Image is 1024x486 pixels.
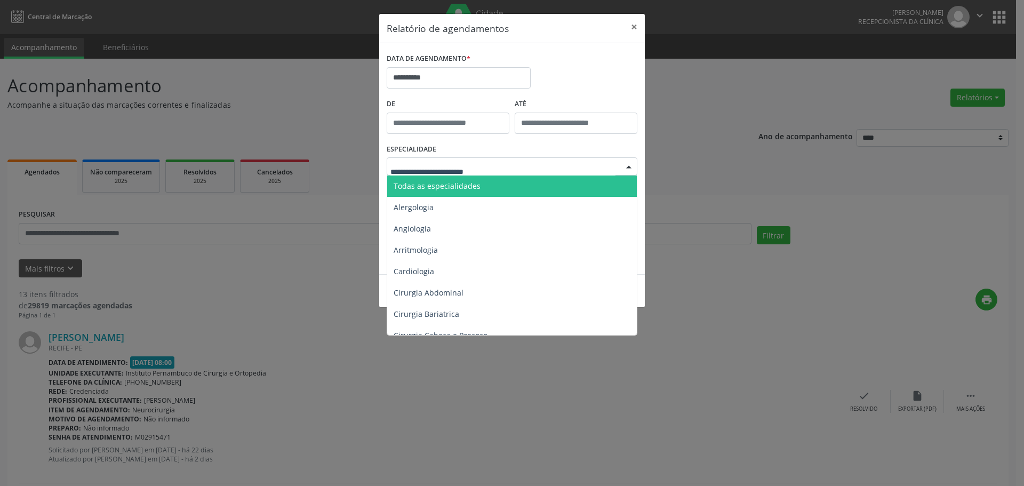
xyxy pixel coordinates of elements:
span: Arritmologia [394,245,438,255]
span: Alergologia [394,202,434,212]
span: Cirurgia Cabeça e Pescoço [394,330,487,340]
span: Cardiologia [394,266,434,276]
span: Todas as especialidades [394,181,481,191]
label: De [387,96,509,113]
span: Cirurgia Bariatrica [394,309,459,319]
h5: Relatório de agendamentos [387,21,509,35]
label: DATA DE AGENDAMENTO [387,51,470,67]
span: Angiologia [394,224,431,234]
span: Cirurgia Abdominal [394,288,463,298]
button: Close [623,14,645,40]
label: ESPECIALIDADE [387,141,436,158]
label: ATÉ [515,96,637,113]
